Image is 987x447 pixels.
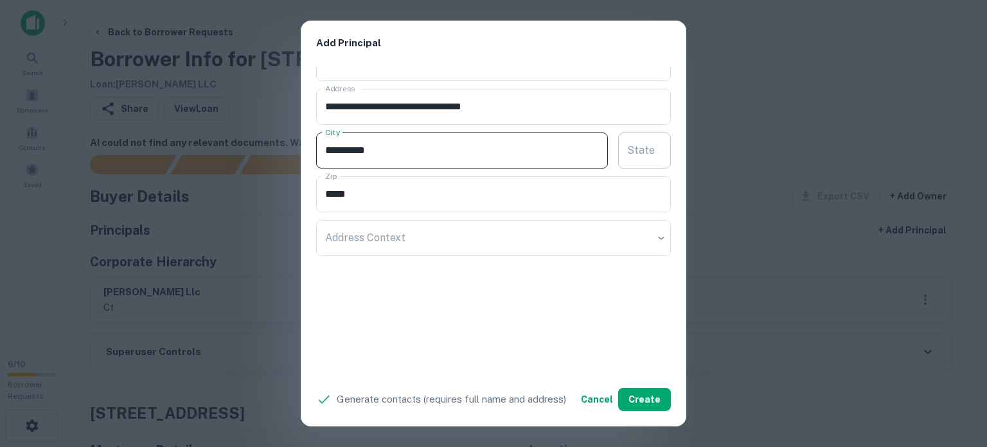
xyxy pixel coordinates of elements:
[576,388,618,411] button: Cancel
[337,392,566,407] p: Generate contacts (requires full name and address)
[325,83,355,94] label: Address
[325,170,337,181] label: Zip
[316,220,671,256] div: ​
[618,388,671,411] button: Create
[923,344,987,406] iframe: Chat Widget
[301,21,686,66] h2: Add Principal
[325,127,340,138] label: City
